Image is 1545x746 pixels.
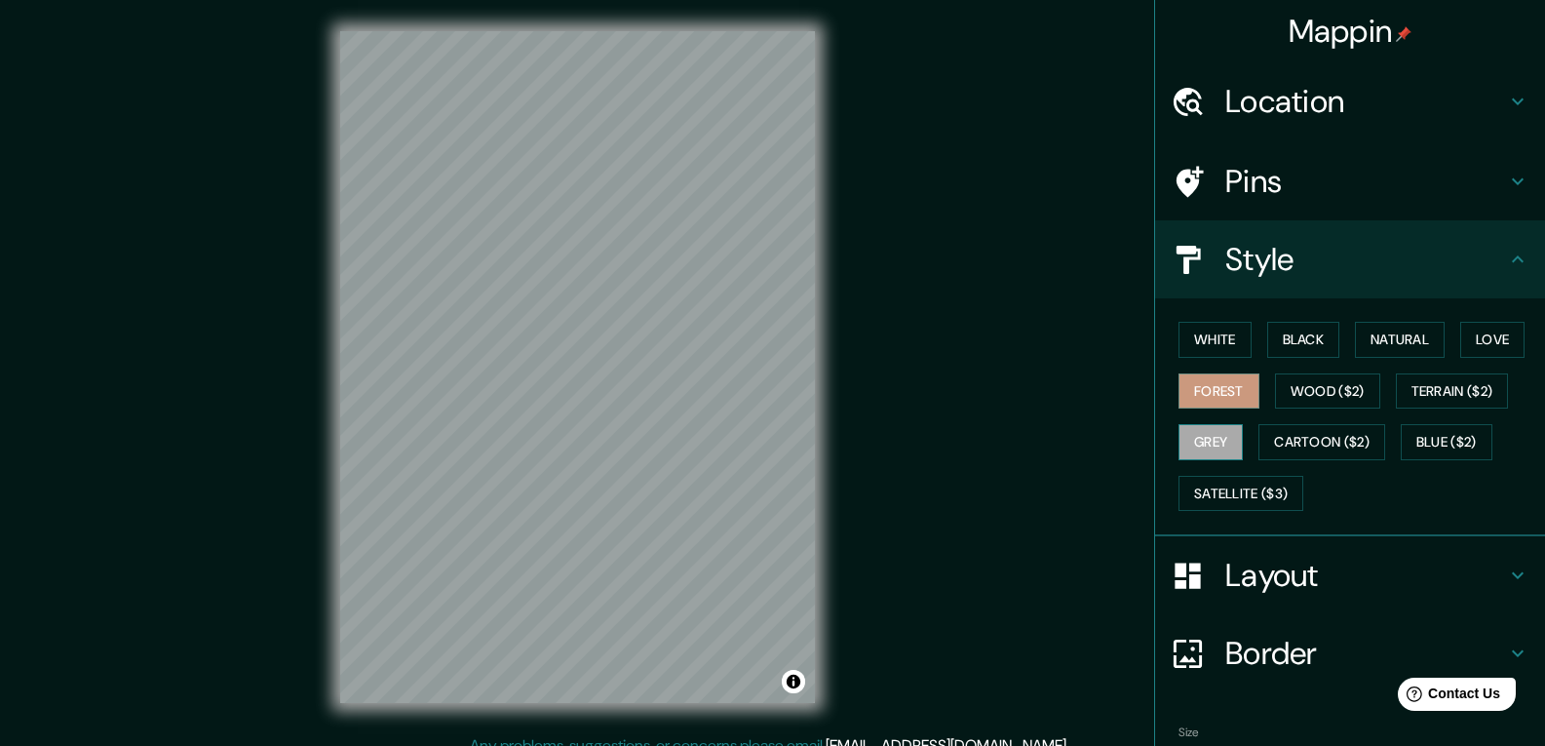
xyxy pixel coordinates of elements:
button: Terrain ($2) [1396,373,1509,410]
button: Black [1267,322,1340,358]
button: White [1178,322,1252,358]
iframe: Help widget launcher [1371,670,1524,725]
div: Layout [1155,536,1545,614]
h4: Mappin [1289,12,1412,51]
div: Style [1155,220,1545,298]
h4: Pins [1225,162,1506,201]
h4: Style [1225,240,1506,279]
img: pin-icon.png [1396,26,1411,42]
canvas: Map [340,31,815,703]
button: Love [1460,322,1525,358]
button: Forest [1178,373,1259,410]
button: Blue ($2) [1401,424,1492,460]
button: Wood ($2) [1275,373,1380,410]
div: Border [1155,614,1545,692]
button: Grey [1178,424,1243,460]
label: Size [1178,725,1199,741]
button: Satellite ($3) [1178,476,1303,512]
button: Toggle attribution [782,670,805,693]
div: Location [1155,62,1545,140]
h4: Location [1225,82,1506,121]
button: Natural [1355,322,1445,358]
div: Pins [1155,142,1545,220]
h4: Layout [1225,556,1506,595]
button: Cartoon ($2) [1258,424,1385,460]
h4: Border [1225,634,1506,673]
